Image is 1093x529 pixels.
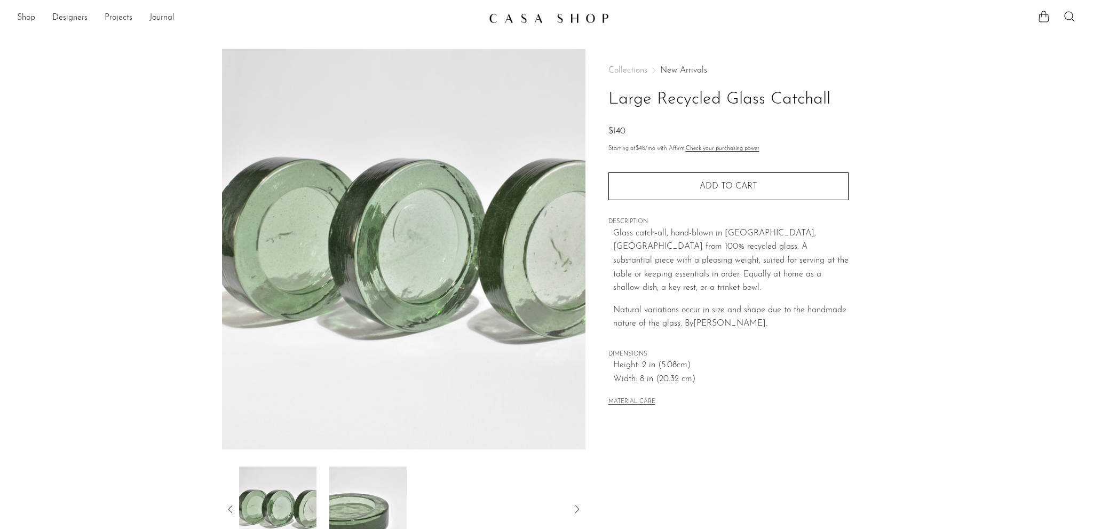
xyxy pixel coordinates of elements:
span: DESCRIPTION [608,217,849,227]
span: Width: 8 in (20.32 cm) [613,373,849,386]
a: Check your purchasing power - Learn more about Affirm Financing (opens in modal) [686,146,759,152]
nav: Breadcrumbs [608,66,849,75]
span: Height: 2 in (5.08cm) [613,359,849,373]
span: Collections [608,66,647,75]
span: $140 [608,127,625,136]
p: Glass catch-all, hand-blown in [GEOGRAPHIC_DATA], [GEOGRAPHIC_DATA] from 100% recycled glass. A s... [613,227,849,295]
button: Add to cart [608,172,849,200]
a: Designers [52,11,88,25]
p: Starting at /mo with Affirm. [608,144,849,154]
button: MATERIAL CARE [608,398,655,406]
span: $48 [636,146,645,152]
h1: Large Recycled Glass Catchall [608,86,849,113]
a: Projects [105,11,132,25]
img: Large Recycled Glass Catchall [222,49,585,449]
a: New Arrivals [660,66,707,75]
ul: NEW HEADER MENU [17,9,480,27]
span: Natural variations occur in size and shape due to the handmade nature of the glass. By [PERSON_NA... [613,306,846,328]
nav: Desktop navigation [17,9,480,27]
span: Add to cart [700,182,757,191]
span: DIMENSIONS [608,350,849,359]
a: Shop [17,11,35,25]
a: Journal [149,11,175,25]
